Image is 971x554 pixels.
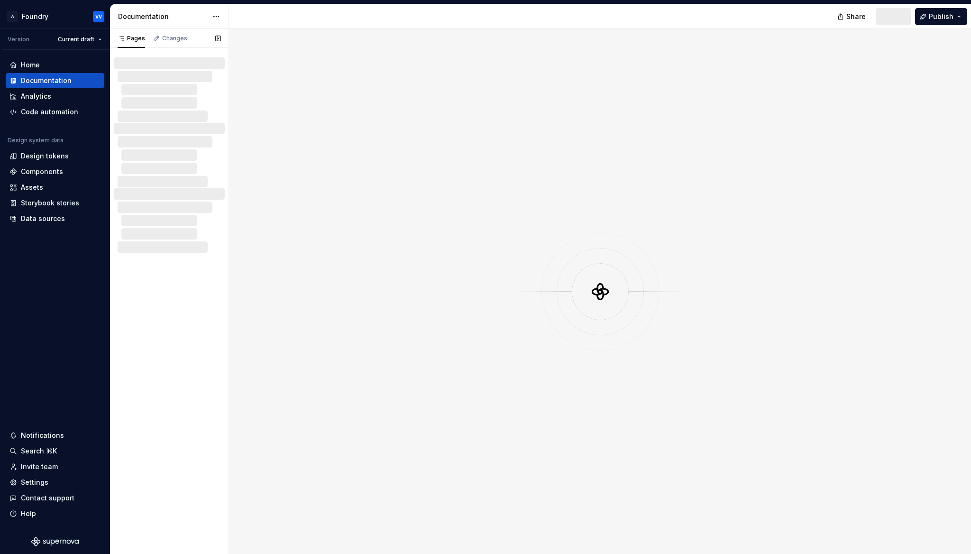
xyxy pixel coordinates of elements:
[6,211,104,226] a: Data sources
[6,148,104,164] a: Design tokens
[8,137,64,144] div: Design system data
[54,33,106,46] button: Current draft
[21,183,43,192] div: Assets
[6,459,104,474] a: Invite team
[6,443,104,459] button: Search ⌘K
[21,167,63,176] div: Components
[21,214,65,223] div: Data sources
[21,446,57,456] div: Search ⌘K
[21,478,48,487] div: Settings
[6,89,104,104] a: Analytics
[58,36,94,43] span: Current draft
[6,475,104,490] a: Settings
[2,6,108,27] button: AFoundryVV
[21,92,51,101] div: Analytics
[21,462,58,471] div: Invite team
[929,12,953,21] span: Publish
[6,195,104,211] a: Storybook stories
[162,35,187,42] div: Changes
[21,493,74,503] div: Contact support
[6,428,104,443] button: Notifications
[21,76,72,85] div: Documentation
[21,60,40,70] div: Home
[6,180,104,195] a: Assets
[21,431,64,440] div: Notifications
[6,73,104,88] a: Documentation
[7,11,18,22] div: A
[21,509,36,518] div: Help
[6,164,104,179] a: Components
[22,12,48,21] div: Foundry
[833,8,872,25] button: Share
[6,57,104,73] a: Home
[8,36,29,43] div: Version
[21,151,69,161] div: Design tokens
[6,104,104,120] a: Code automation
[118,12,208,21] div: Documentation
[6,490,104,506] button: Contact support
[6,506,104,521] button: Help
[31,537,79,546] svg: Supernova Logo
[846,12,866,21] span: Share
[21,107,78,117] div: Code automation
[95,13,102,20] div: VV
[915,8,967,25] button: Publish
[21,198,79,208] div: Storybook stories
[118,35,145,42] div: Pages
